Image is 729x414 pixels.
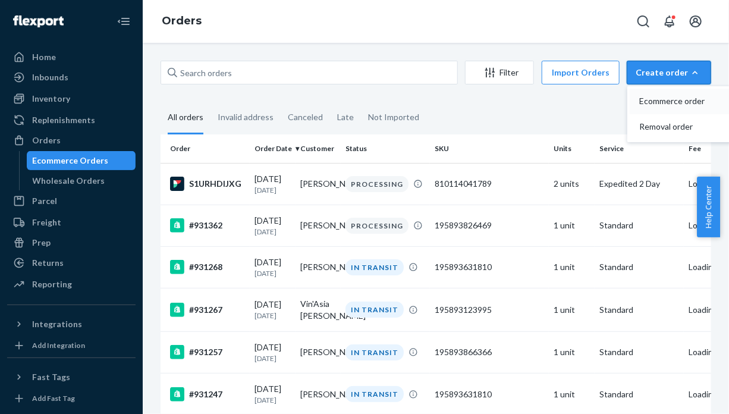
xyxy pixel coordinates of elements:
th: Order [161,134,250,163]
p: Standard [599,219,679,231]
td: [PERSON_NAME] [296,205,341,246]
div: S1URHDIJXG [170,177,245,191]
span: Ecommerce order [639,97,713,105]
div: [DATE] [254,341,291,363]
div: #931257 [170,345,245,359]
div: Invalid address [218,102,274,133]
div: Canceled [288,102,323,133]
div: Orders [32,134,61,146]
div: Inbounds [32,71,68,83]
button: Import Orders [542,61,620,84]
a: Add Fast Tag [7,391,136,406]
div: Parcel [32,195,57,207]
th: Order Date [250,134,296,163]
td: 1 unit [549,288,595,331]
a: Prep [7,233,136,252]
div: 810114041789 [435,178,544,190]
div: #931267 [170,303,245,317]
p: [DATE] [254,310,291,321]
p: Expedited 2 Day [599,178,679,190]
div: #931268 [170,260,245,274]
div: Returns [32,257,64,269]
div: Filter [466,67,533,79]
p: [DATE] [254,227,291,237]
div: 195893123995 [435,304,544,316]
div: IN TRANSIT [345,386,404,402]
div: Fast Tags [32,371,70,383]
button: Close Navigation [112,10,136,33]
div: Create order [636,67,702,79]
div: Ecommerce Orders [33,155,109,167]
p: [DATE] [254,185,291,195]
a: Reporting [7,275,136,294]
td: 1 unit [549,246,595,288]
a: Replenishments [7,111,136,130]
div: Prep [32,237,51,249]
p: [DATE] [254,268,291,278]
div: Late [337,102,354,133]
th: Units [549,134,595,163]
button: Integrations [7,315,136,334]
a: Ecommerce Orders [27,151,136,170]
div: Integrations [32,318,82,330]
button: Open notifications [658,10,681,33]
a: Parcel [7,192,136,211]
span: Removal order [639,123,713,131]
th: SKU [430,134,549,163]
div: [DATE] [254,256,291,278]
div: Freight [32,217,61,228]
button: Create orderEcommerce orderRemoval order [627,61,711,84]
td: [PERSON_NAME] [296,331,341,373]
div: Inventory [32,93,70,105]
td: 2 units [549,163,595,205]
th: Service [595,134,684,163]
a: Orders [162,14,202,27]
td: [PERSON_NAME] [296,246,341,288]
div: #931247 [170,387,245,402]
div: PROCESSING [345,176,409,192]
button: Fast Tags [7,368,136,387]
p: Standard [599,261,679,273]
div: 195893631810 [435,388,544,400]
p: Standard [599,346,679,358]
button: Filter [465,61,534,84]
div: 195893631810 [435,261,544,273]
button: Open account menu [684,10,708,33]
div: IN TRANSIT [345,259,404,275]
button: Help Center [697,177,720,237]
div: Replenishments [32,114,95,126]
p: Standard [599,304,679,316]
td: 1 unit [549,205,595,246]
td: 1 unit [549,331,595,373]
ol: breadcrumbs [152,4,211,39]
input: Search orders [161,61,458,84]
div: 195893866366 [435,346,544,358]
div: Not Imported [368,102,419,133]
div: PROCESSING [345,218,409,234]
div: 195893826469 [435,219,544,231]
p: [DATE] [254,353,291,363]
a: Freight [7,213,136,232]
th: Status [341,134,430,163]
div: [DATE] [254,173,291,195]
div: Add Fast Tag [32,393,75,403]
div: Home [32,51,56,63]
a: Home [7,48,136,67]
a: Inbounds [7,68,136,87]
td: Vin'Asia [PERSON_NAME] [296,288,341,331]
a: Inventory [7,89,136,108]
p: Standard [599,388,679,400]
div: [DATE] [254,215,291,237]
div: IN TRANSIT [345,302,404,318]
button: Open Search Box [631,10,655,33]
div: [DATE] [254,299,291,321]
div: Wholesale Orders [33,175,105,187]
a: Add Integration [7,338,136,353]
a: Wholesale Orders [27,171,136,190]
p: [DATE] [254,395,291,405]
a: Returns [7,253,136,272]
div: Reporting [32,278,72,290]
div: IN TRANSIT [345,344,404,360]
a: Orders [7,131,136,150]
